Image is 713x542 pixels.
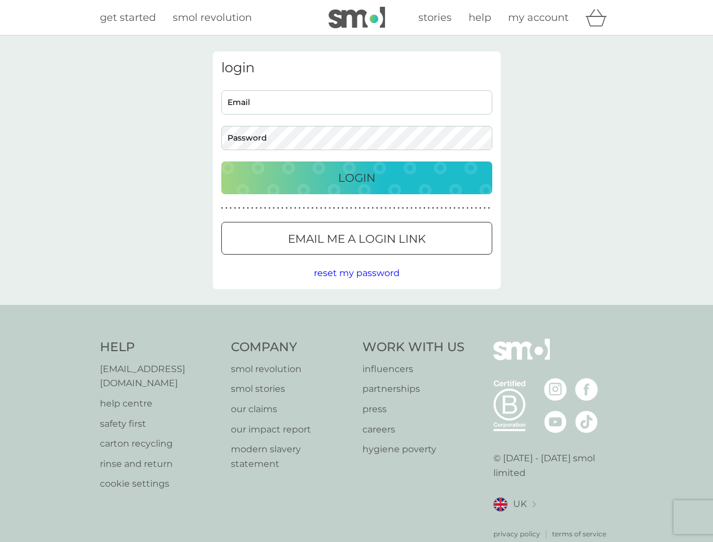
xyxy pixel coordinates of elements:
[225,206,228,211] p: ●
[575,410,598,433] img: visit the smol Tiktok page
[493,451,614,480] p: © [DATE] - [DATE] smol limited
[329,7,385,28] img: smol
[288,230,426,248] p: Email me a login link
[419,206,421,211] p: ●
[234,206,236,211] p: ●
[342,206,344,211] p: ●
[462,206,465,211] p: ●
[221,161,492,194] button: Login
[100,396,220,411] a: help centre
[277,206,279,211] p: ●
[449,206,452,211] p: ●
[466,206,469,211] p: ●
[312,206,314,211] p: ●
[273,206,275,211] p: ●
[260,206,262,211] p: ●
[299,206,301,211] p: ●
[362,422,465,437] p: careers
[544,378,567,401] img: visit the smol Instagram page
[402,206,404,211] p: ●
[303,206,305,211] p: ●
[432,206,434,211] p: ●
[575,378,598,401] img: visit the smol Facebook page
[436,206,439,211] p: ●
[231,422,351,437] a: our impact report
[281,206,283,211] p: ●
[440,206,443,211] p: ●
[410,206,413,211] p: ●
[445,206,447,211] p: ●
[532,501,536,508] img: select a new location
[368,206,370,211] p: ●
[314,266,400,281] button: reset my password
[100,339,220,356] h4: Help
[475,206,477,211] p: ●
[100,477,220,491] p: cookie settings
[363,206,365,211] p: ●
[406,206,408,211] p: ●
[100,417,220,431] a: safety first
[256,206,258,211] p: ●
[294,206,296,211] p: ●
[362,382,465,396] a: partnerships
[173,10,252,26] a: smol revolution
[544,410,567,433] img: visit the smol Youtube page
[100,436,220,451] p: carton recycling
[100,10,156,26] a: get started
[173,11,252,24] span: smol revolution
[350,206,352,211] p: ●
[488,206,490,211] p: ●
[362,442,465,457] a: hygiene poverty
[418,10,452,26] a: stories
[230,206,232,211] p: ●
[380,206,383,211] p: ●
[508,11,568,24] span: my account
[362,362,465,377] a: influencers
[371,206,374,211] p: ●
[415,206,417,211] p: ●
[307,206,309,211] p: ●
[264,206,266,211] p: ●
[423,206,426,211] p: ●
[376,206,378,211] p: ●
[243,206,245,211] p: ●
[268,206,270,211] p: ●
[320,206,322,211] p: ●
[247,206,249,211] p: ●
[238,206,240,211] p: ●
[286,206,288,211] p: ●
[100,362,220,391] a: [EMAIL_ADDRESS][DOMAIN_NAME]
[458,206,460,211] p: ●
[428,206,430,211] p: ●
[493,528,540,539] a: privacy policy
[552,528,606,539] p: terms of service
[493,497,508,512] img: UK flag
[362,402,465,417] a: press
[329,206,331,211] p: ●
[359,206,361,211] p: ●
[453,206,456,211] p: ●
[389,206,391,211] p: ●
[316,206,318,211] p: ●
[231,339,351,356] h4: Company
[221,206,224,211] p: ●
[325,206,327,211] p: ●
[251,206,253,211] p: ●
[231,362,351,377] a: smol revolution
[418,11,452,24] span: stories
[479,206,482,211] p: ●
[231,402,351,417] a: our claims
[290,206,292,211] p: ●
[469,11,491,24] span: help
